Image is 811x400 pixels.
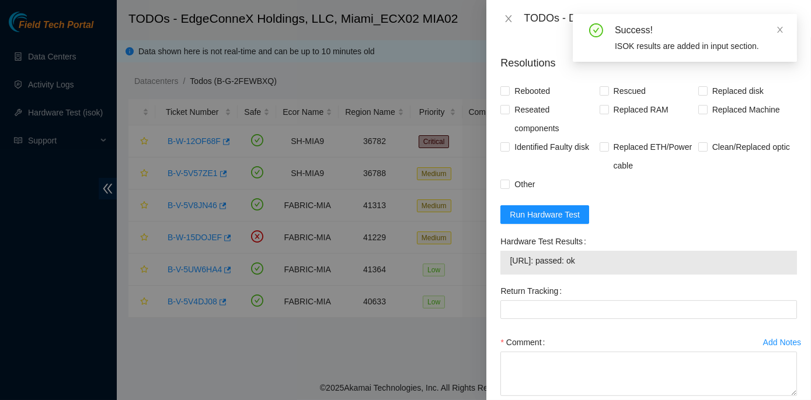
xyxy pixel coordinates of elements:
[510,208,580,221] span: Run Hardware Test
[510,254,788,267] span: [URL]: passed: ok
[708,82,768,100] span: Replaced disk
[510,138,594,156] span: Identified Faulty disk
[708,138,795,156] span: Clean/Replaced optic
[504,14,513,23] span: close
[500,333,549,352] label: Comment
[510,100,599,138] span: Reseated components
[776,26,784,34] span: close
[500,352,797,396] textarea: Comment
[708,100,785,119] span: Replaced Machine
[763,338,801,346] div: Add Notes
[500,232,590,251] label: Hardware Test Results
[609,138,698,175] span: Replaced ETH/Power cable
[510,82,555,100] span: Rebooted
[500,300,797,319] input: Return Tracking
[500,13,517,24] button: Close
[510,175,539,194] span: Other
[609,100,673,119] span: Replaced RAM
[615,23,783,37] div: Success!
[524,9,797,28] div: TODOs - Description - B-W-12OF68F
[609,82,650,100] span: Rescued
[500,205,589,224] button: Run Hardware Test
[500,46,797,71] p: Resolutions
[763,333,802,352] button: Add Notes
[589,23,603,37] span: check-circle
[500,282,566,300] label: Return Tracking
[615,40,783,52] div: ISOK results are added in input section.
